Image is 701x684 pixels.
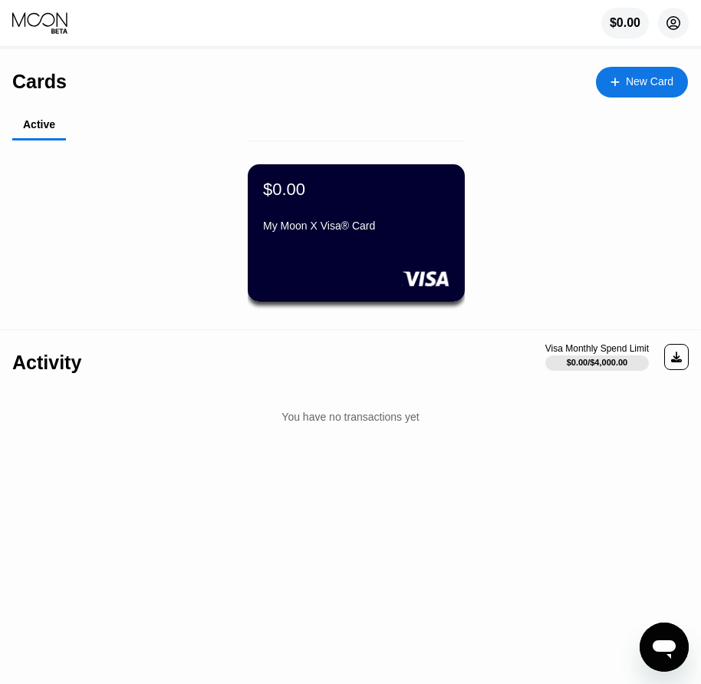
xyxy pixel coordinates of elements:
div: $0.00 [601,8,649,38]
div: $0.00My Moon X Visa® Card [248,164,465,302]
div: Cards [12,71,67,93]
div: $0.00 [263,180,305,200]
div: My Moon X Visa® Card [263,220,449,232]
div: Activity [12,352,81,374]
iframe: Button to launch messaging window [640,623,689,672]
div: $0.00 [610,16,640,30]
div: Visa Monthly Spend Limit [545,343,649,354]
div: Visa Monthly Spend Limit$0.00/$4,000.00 [545,343,649,371]
div: Active [23,118,55,131]
div: $0.00 / $4,000.00 [567,358,628,367]
div: You have no transactions yet [12,395,689,438]
div: New Card [626,75,673,88]
div: New Card [596,67,688,97]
